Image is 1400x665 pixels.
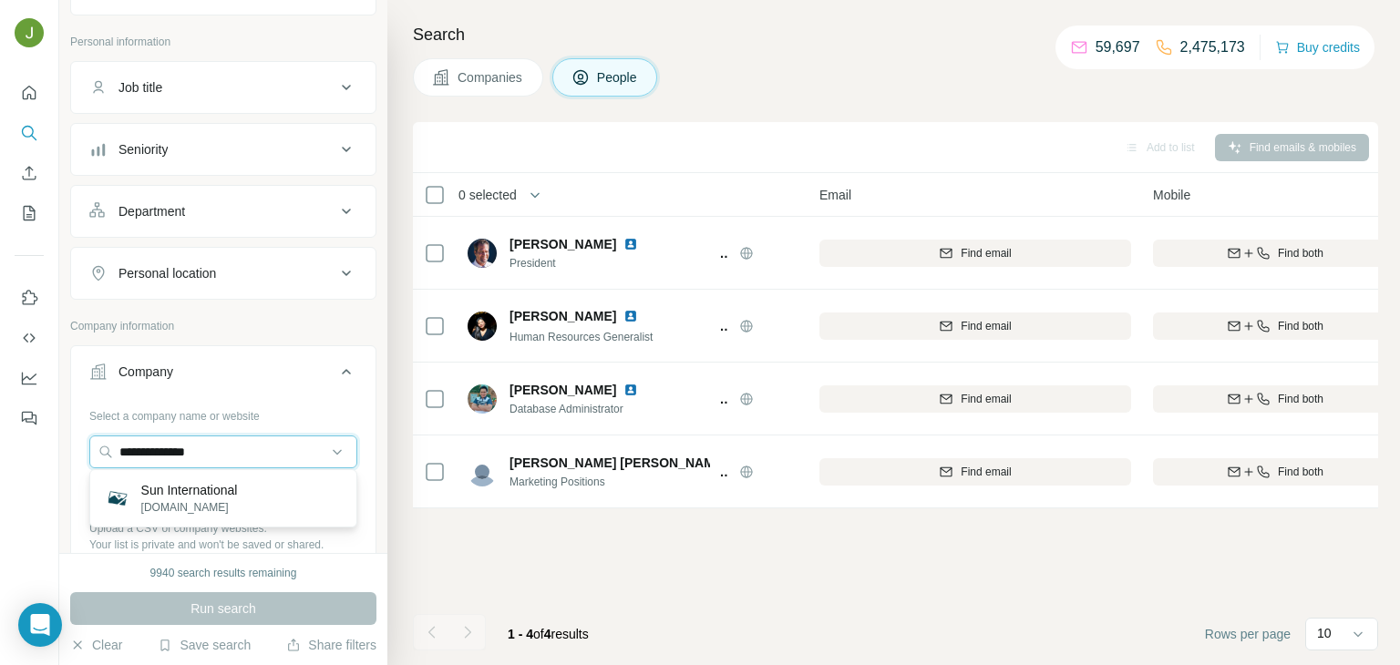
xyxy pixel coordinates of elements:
[1205,625,1291,643] span: Rows per page
[510,474,710,490] span: Marketing Positions
[468,457,497,486] img: Avatar
[1275,35,1360,60] button: Buy credits
[597,68,639,87] span: People
[819,312,1131,340] button: Find email
[961,245,1011,261] span: Find email
[15,117,44,149] button: Search
[1153,312,1397,340] button: Find both
[1153,186,1190,204] span: Mobile
[1180,36,1245,58] p: 2,475,173
[15,157,44,189] button: Enrich CSV
[510,331,653,343] span: Human Resources Generalist
[150,565,297,581] div: 9940 search results remaining
[819,385,1131,413] button: Find email
[544,627,551,641] span: 4
[141,499,238,516] p: [DOMAIN_NAME]
[1317,624,1332,642] p: 10
[70,318,376,334] p: Company information
[71,189,376,233] button: Department
[1153,385,1397,413] button: Find both
[118,264,216,282] div: Personal location
[71,128,376,171] button: Seniority
[510,235,616,253] span: [PERSON_NAME]
[158,636,251,654] button: Save search
[118,140,168,159] div: Seniority
[89,520,357,537] p: Upload a CSV of company websites.
[118,202,185,220] div: Department
[118,363,173,381] div: Company
[508,627,589,641] span: results
[71,251,376,295] button: Personal location
[71,350,376,401] button: Company
[1278,464,1323,480] span: Find both
[1278,391,1323,407] span: Find both
[510,307,616,325] span: [PERSON_NAME]
[118,78,162,97] div: Job title
[1153,240,1397,267] button: Find both
[1096,36,1140,58] p: 59,697
[15,197,44,230] button: My lists
[623,237,638,251] img: LinkedIn logo
[819,240,1131,267] button: Find email
[468,312,497,341] img: Avatar
[961,391,1011,407] span: Find email
[1278,245,1323,261] span: Find both
[510,454,727,472] span: [PERSON_NAME] [PERSON_NAME]
[458,68,524,87] span: Companies
[510,255,660,271] span: President
[819,186,851,204] span: Email
[413,22,1378,47] h4: Search
[468,384,497,414] img: Avatar
[15,402,44,435] button: Feedback
[141,481,238,499] p: Sun International
[510,381,616,399] span: [PERSON_NAME]
[89,401,357,425] div: Select a company name or website
[533,627,544,641] span: of
[1153,458,1397,486] button: Find both
[510,401,660,417] span: Database Administrator
[15,77,44,109] button: Quick start
[15,322,44,354] button: Use Surfe API
[105,486,130,511] img: Sun International
[468,239,497,268] img: Avatar
[961,318,1011,334] span: Find email
[458,186,517,204] span: 0 selected
[819,458,1131,486] button: Find email
[18,603,62,647] div: Open Intercom Messenger
[89,537,357,553] p: Your list is private and won't be saved or shared.
[15,362,44,394] button: Dashboard
[70,636,122,654] button: Clear
[15,18,44,47] img: Avatar
[15,281,44,314] button: Use Surfe on LinkedIn
[286,636,376,654] button: Share filters
[508,627,533,641] span: 1 - 4
[623,383,638,397] img: LinkedIn logo
[961,464,1011,480] span: Find email
[1278,318,1323,334] span: Find both
[71,66,376,109] button: Job title
[70,34,376,50] p: Personal information
[623,309,638,323] img: LinkedIn logo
